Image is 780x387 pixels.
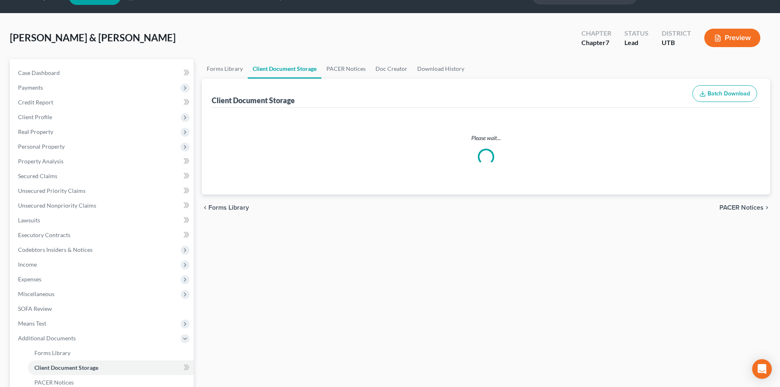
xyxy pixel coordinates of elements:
span: Secured Claims [18,172,57,179]
span: Lawsuits [18,217,40,224]
a: Doc Creator [371,59,412,79]
i: chevron_right [764,204,770,211]
a: Client Document Storage [248,59,321,79]
span: PACER Notices [34,379,74,386]
a: Lawsuits [11,213,194,228]
span: Property Analysis [18,158,63,165]
span: Batch Download [708,90,750,97]
a: Download History [412,59,469,79]
div: UTB [662,38,691,48]
a: Forms Library [28,346,194,360]
span: 7 [606,38,609,46]
p: Please wait... [213,134,759,142]
div: Chapter [581,38,611,48]
span: Additional Documents [18,335,76,342]
button: PACER Notices chevron_right [719,204,770,211]
button: Preview [704,29,760,47]
div: District [662,29,691,38]
span: Case Dashboard [18,69,60,76]
span: Client Profile [18,113,52,120]
a: PACER Notices [321,59,371,79]
a: Property Analysis [11,154,194,169]
span: Codebtors Insiders & Notices [18,246,93,253]
span: Miscellaneous [18,290,54,297]
span: Income [18,261,37,268]
a: Executory Contracts [11,228,194,242]
span: Forms Library [208,204,249,211]
div: Lead [624,38,649,48]
a: Forms Library [202,59,248,79]
span: PACER Notices [719,204,764,211]
div: Client Document Storage [212,95,295,105]
span: Executory Contracts [18,231,70,238]
a: Credit Report [11,95,194,110]
button: Batch Download [692,85,757,102]
a: Unsecured Nonpriority Claims [11,198,194,213]
div: Open Intercom Messenger [752,359,772,379]
i: chevron_left [202,204,208,211]
a: Case Dashboard [11,66,194,80]
span: Client Document Storage [34,364,98,371]
span: Means Test [18,320,46,327]
div: Status [624,29,649,38]
a: SOFA Review [11,301,194,316]
span: Unsecured Priority Claims [18,187,86,194]
span: [PERSON_NAME] & [PERSON_NAME] [10,32,176,43]
div: Chapter [581,29,611,38]
span: SOFA Review [18,305,52,312]
span: Unsecured Nonpriority Claims [18,202,96,209]
span: Real Property [18,128,53,135]
a: Secured Claims [11,169,194,183]
span: Credit Report [18,99,53,106]
span: Expenses [18,276,41,283]
span: Payments [18,84,43,91]
a: Client Document Storage [28,360,194,375]
span: Personal Property [18,143,65,150]
a: Unsecured Priority Claims [11,183,194,198]
button: chevron_left Forms Library [202,204,249,211]
span: Forms Library [34,349,70,356]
